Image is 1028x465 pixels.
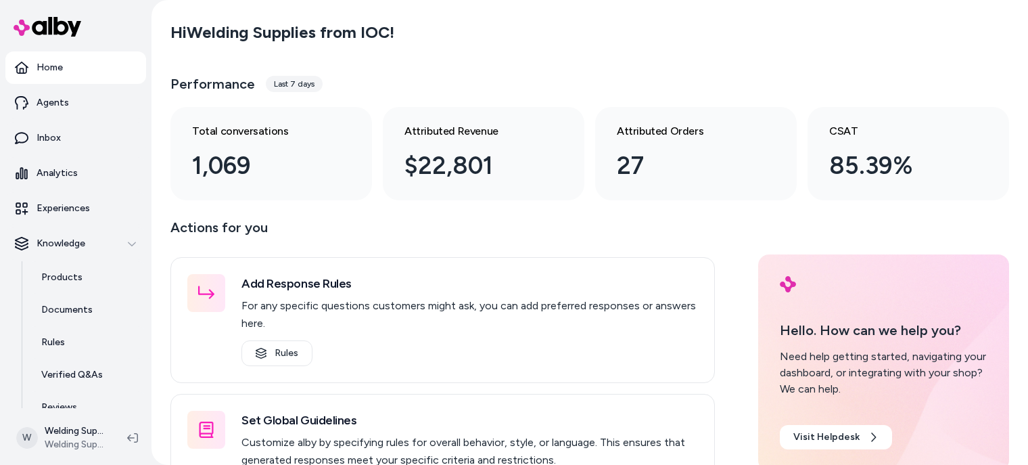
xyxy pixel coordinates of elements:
h3: Set Global Guidelines [241,411,698,430]
div: Last 7 days [266,76,323,92]
a: Verified Q&As [28,359,146,391]
a: Documents [28,294,146,326]
a: Rules [28,326,146,359]
button: WWelding Supplies from IOC ShopifyWelding Supplies from IOC [8,416,116,460]
span: Welding Supplies from IOC [45,438,106,451]
p: Inbox [37,131,61,145]
p: Hello. How can we help you? [780,320,987,340]
h2: Hi Welding Supplies from IOC ! [170,22,394,43]
p: Agents [37,96,69,110]
p: Knowledge [37,237,85,250]
div: 85.39% [829,148,966,184]
span: W [16,427,38,449]
p: Welding Supplies from IOC Shopify [45,424,106,438]
img: alby Logo [14,17,81,37]
a: Products [28,261,146,294]
p: Analytics [37,167,78,180]
a: Experiences [5,192,146,225]
p: For any specific questions customers might ask, you can add preferred responses or answers here. [241,297,698,332]
p: Products [41,271,83,284]
p: Reviews [41,401,77,414]
h3: Attributed Orders [617,123,753,139]
a: Rules [241,340,312,366]
h3: Performance [170,74,255,93]
img: alby Logo [780,276,796,292]
div: 27 [617,148,753,184]
a: Home [5,51,146,84]
a: Reviews [28,391,146,424]
a: Total conversations 1,069 [170,107,372,200]
h3: CSAT [829,123,966,139]
a: CSAT 85.39% [808,107,1009,200]
p: Documents [41,303,93,317]
p: Actions for you [170,217,715,249]
a: Attributed Revenue $22,801 [383,107,584,200]
button: Knowledge [5,227,146,260]
div: Need help getting started, navigating your dashboard, or integrating with your shop? We can help. [780,349,987,397]
h3: Add Response Rules [241,274,698,293]
p: Experiences [37,202,90,215]
a: Inbox [5,122,146,154]
div: 1,069 [192,148,329,184]
a: Visit Helpdesk [780,425,892,449]
a: Analytics [5,157,146,190]
div: $22,801 [404,148,541,184]
h3: Total conversations [192,123,329,139]
p: Rules [41,336,65,349]
a: Attributed Orders 27 [595,107,797,200]
h3: Attributed Revenue [404,123,541,139]
a: Agents [5,87,146,119]
p: Verified Q&As [41,368,103,382]
p: Home [37,61,63,74]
